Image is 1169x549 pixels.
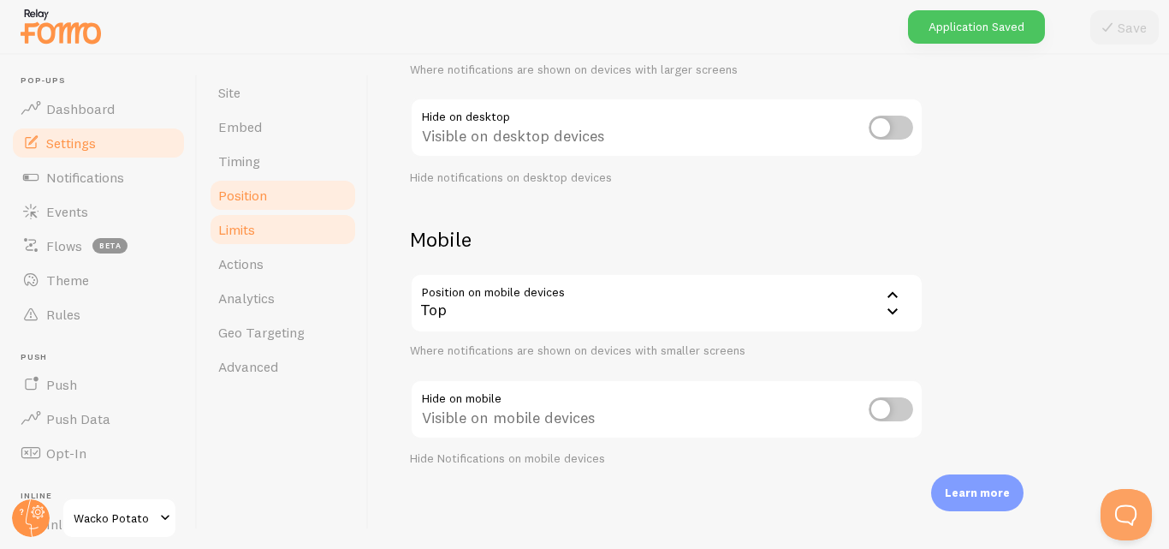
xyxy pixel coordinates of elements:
span: Notifications [46,169,124,186]
span: Limits [218,221,255,238]
span: Opt-In [46,445,86,462]
div: Hide Notifications on mobile devices [410,451,923,467]
div: Visible on mobile devices [410,379,923,442]
a: Site [208,75,358,110]
a: Geo Targeting [208,315,358,349]
a: Theme [10,263,187,297]
div: Hide notifications on desktop devices [410,170,923,186]
span: Events [46,203,88,220]
a: Advanced [208,349,358,384]
span: beta [92,238,128,254]
div: Where notifications are shown on devices with smaller screens [410,343,923,359]
span: Inline [21,491,187,502]
span: Theme [46,272,89,289]
a: Opt-In [10,436,187,470]
span: Position [218,187,267,204]
a: Settings [10,126,187,160]
div: Application Saved [908,10,1045,44]
a: Push [10,367,187,402]
span: Site [218,84,240,101]
span: Rules [46,306,80,323]
span: Geo Targeting [218,324,305,341]
span: Push [21,352,187,363]
iframe: Help Scout Beacon - Open [1101,489,1152,540]
a: Position [208,178,358,212]
a: Flows beta [10,229,187,263]
a: Embed [208,110,358,144]
span: Advanced [218,358,278,375]
span: Actions [218,255,264,272]
div: Top [410,273,923,333]
h2: Mobile [410,226,923,253]
span: Pop-ups [21,75,187,87]
a: Push Data [10,402,187,436]
p: Learn more [945,485,1010,501]
a: Timing [208,144,358,178]
span: Settings [46,134,96,152]
span: Embed [218,118,262,135]
span: Analytics [218,289,275,307]
a: Actions [208,247,358,281]
a: Analytics [208,281,358,315]
a: Limits [208,212,358,247]
a: Events [10,194,187,229]
span: Push Data [46,410,110,427]
span: Timing [218,152,260,170]
div: Learn more [931,474,1024,511]
a: Dashboard [10,92,187,126]
a: Rules [10,297,187,331]
span: Push [46,376,77,393]
span: Flows [46,237,82,254]
a: Notifications [10,160,187,194]
span: Wacko Potato [74,508,155,528]
img: fomo-relay-logo-orange.svg [18,4,104,48]
div: Where notifications are shown on devices with larger screens [410,63,923,78]
span: Dashboard [46,100,115,117]
div: Visible on desktop devices [410,98,923,160]
a: Wacko Potato [62,498,177,539]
